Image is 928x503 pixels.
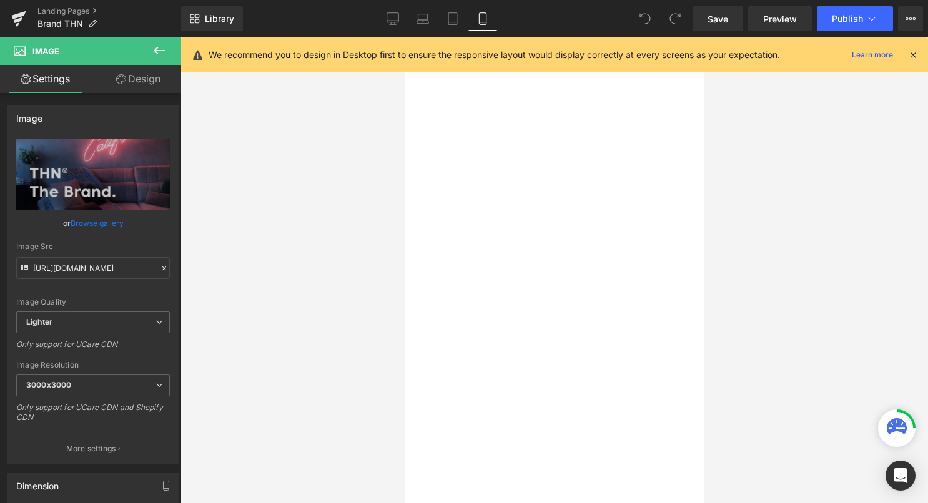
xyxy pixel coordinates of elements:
[37,6,181,16] a: Landing Pages
[37,19,83,29] span: Brand THN
[886,461,916,491] div: Open Intercom Messenger
[832,14,863,24] span: Publish
[7,434,179,463] button: More settings
[708,12,728,26] span: Save
[16,403,170,431] div: Only support for UCare CDN and Shopify CDN
[16,298,170,306] div: Image Quality
[468,6,498,31] a: Mobile
[898,6,923,31] button: More
[408,6,438,31] a: Laptop
[663,6,688,31] button: Redo
[71,212,124,234] a: Browse gallery
[633,6,658,31] button: Undo
[32,46,59,56] span: Image
[181,6,243,31] a: New Library
[26,317,52,326] b: Lighter
[847,47,898,62] a: Learn more
[748,6,812,31] a: Preview
[205,13,234,24] span: Library
[16,257,170,279] input: Link
[817,6,893,31] button: Publish
[16,361,170,369] div: Image Resolution
[93,65,184,93] a: Design
[763,12,797,26] span: Preview
[66,443,116,454] p: More settings
[16,217,170,230] div: or
[16,106,42,124] div: Image
[16,339,170,358] div: Only support for UCare CDN
[209,48,780,62] p: We recommend you to design in Desktop first to ensure the responsive layout would display correct...
[438,6,468,31] a: Tablet
[16,474,59,491] div: Dimension
[26,380,71,389] b: 3000x3000
[16,242,170,251] div: Image Src
[378,6,408,31] a: Desktop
